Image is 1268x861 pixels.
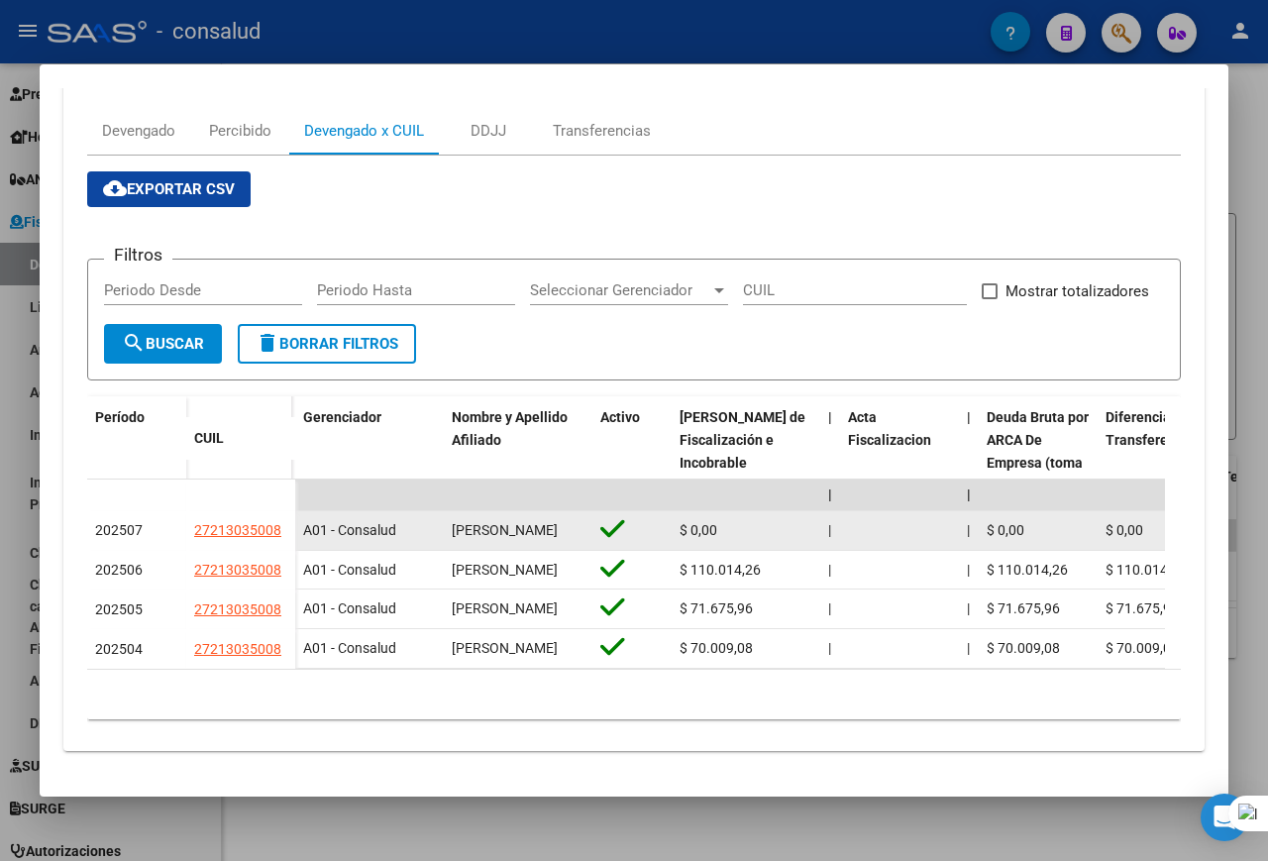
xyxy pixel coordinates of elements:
[303,562,396,578] span: A01 - Consalud
[1201,794,1248,841] div: Open Intercom Messenger
[452,600,558,616] span: [PERSON_NAME]
[256,335,398,353] span: Borrar Filtros
[452,522,558,538] span: [PERSON_NAME]
[967,486,971,502] span: |
[967,640,970,656] span: |
[1005,279,1149,303] span: Mostrar totalizadores
[987,640,1060,656] span: $ 70.009,08
[979,396,1098,529] datatable-header-cell: Deuda Bruta por ARCA De Empresa (toma en cuenta todos los afiliados)
[967,562,970,578] span: |
[967,522,970,538] span: |
[471,120,506,142] div: DDJJ
[1106,640,1179,656] span: $ 70.009,08
[600,409,640,425] span: Activo
[553,120,651,142] div: Transferencias
[848,409,931,448] span: Acta Fiscalizacion
[194,522,281,538] span: 27213035008
[256,331,279,355] mat-icon: delete
[303,600,396,616] span: A01 - Consalud
[987,409,1089,515] span: Deuda Bruta por ARCA De Empresa (toma en cuenta todos los afiliados)
[104,244,172,266] h3: Filtros
[672,396,820,529] datatable-header-cell: Deuda Bruta Neto de Fiscalización e Incobrable
[122,335,204,353] span: Buscar
[194,430,224,446] span: CUIL
[828,600,831,616] span: |
[1106,409,1233,448] span: Diferencia DDJJ y Transferencia ARCA
[967,409,971,425] span: |
[452,640,558,656] span: [PERSON_NAME]
[592,396,672,529] datatable-header-cell: Activo
[87,171,251,207] button: Exportar CSV
[1098,396,1246,529] datatable-header-cell: Diferencia DDJJ y Transferencia ARCA
[1106,562,1187,578] span: $ 110.014,26
[1106,600,1179,616] span: $ 71.675,96
[1106,522,1143,538] span: $ 0,00
[987,522,1024,538] span: $ 0,00
[95,409,145,425] span: Período
[87,396,186,480] datatable-header-cell: Período
[194,601,281,617] span: 27213035008
[828,486,832,502] span: |
[95,601,143,617] span: 202505
[987,600,1060,616] span: $ 71.675,96
[103,180,235,198] span: Exportar CSV
[680,640,753,656] span: $ 70.009,08
[828,409,832,425] span: |
[209,120,271,142] div: Percibido
[295,396,444,529] datatable-header-cell: Gerenciador
[194,562,281,578] span: 27213035008
[303,409,381,425] span: Gerenciador
[103,176,127,200] mat-icon: cloud_download
[452,409,568,448] span: Nombre y Apellido Afiliado
[102,120,175,142] div: Devengado
[987,562,1068,578] span: $ 110.014,26
[680,562,761,578] span: $ 110.014,26
[828,640,831,656] span: |
[444,396,592,529] datatable-header-cell: Nombre y Apellido Afiliado
[452,562,558,578] span: [PERSON_NAME]
[194,641,281,657] span: 27213035008
[95,562,143,578] span: 202506
[95,641,143,657] span: 202504
[530,281,710,299] span: Seleccionar Gerenciador
[680,600,753,616] span: $ 71.675,96
[967,600,970,616] span: |
[95,522,143,538] span: 202507
[680,522,717,538] span: $ 0,00
[303,522,396,538] span: A01 - Consalud
[680,409,805,471] span: [PERSON_NAME] de Fiscalización e Incobrable
[828,562,831,578] span: |
[303,640,396,656] span: A01 - Consalud
[104,324,222,364] button: Buscar
[238,324,416,364] button: Borrar Filtros
[63,91,1205,751] div: Aportes y Contribuciones de la Empresa: 30698075321
[828,522,831,538] span: |
[840,396,959,529] datatable-header-cell: Acta Fiscalizacion
[820,396,840,529] datatable-header-cell: |
[122,331,146,355] mat-icon: search
[304,120,424,142] div: Devengado x CUIL
[959,396,979,529] datatable-header-cell: |
[186,417,295,460] datatable-header-cell: CUIL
